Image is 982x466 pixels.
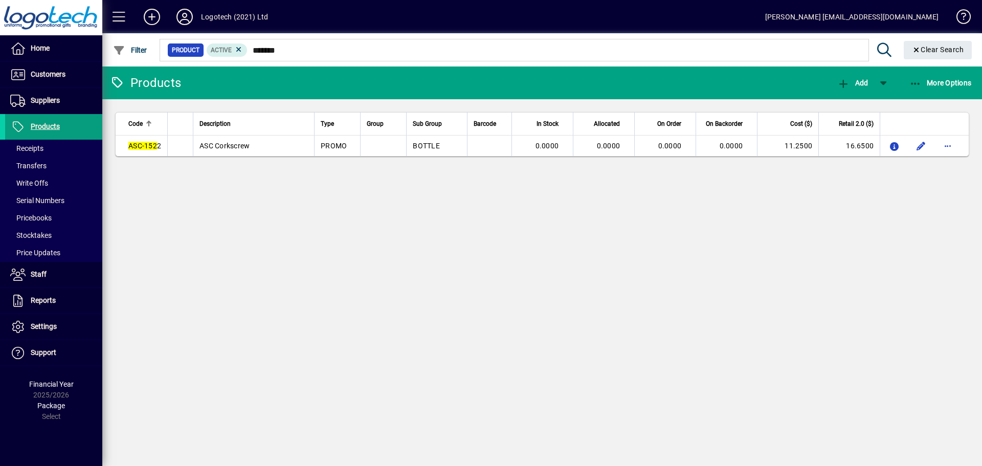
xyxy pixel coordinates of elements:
[10,231,52,239] span: Stocktakes
[5,340,102,366] a: Support
[579,118,629,129] div: Allocated
[367,118,400,129] div: Group
[702,118,752,129] div: On Backorder
[199,142,250,150] span: ASC Corkscrew
[641,118,690,129] div: On Order
[321,118,334,129] span: Type
[5,88,102,114] a: Suppliers
[597,142,620,150] span: 0.0000
[211,47,232,54] span: Active
[594,118,620,129] span: Allocated
[10,179,48,187] span: Write Offs
[5,314,102,340] a: Settings
[913,138,929,154] button: Edit
[31,348,56,357] span: Support
[199,118,231,129] span: Description
[765,9,939,25] div: [PERSON_NAME] [EMAIL_ADDRESS][DOMAIN_NAME]
[5,244,102,261] a: Price Updates
[839,118,874,129] span: Retail 2.0 ($)
[5,62,102,87] a: Customers
[904,41,972,59] button: Clear
[5,192,102,209] a: Serial Numbers
[31,270,47,278] span: Staff
[535,142,559,150] span: 0.0000
[720,142,743,150] span: 0.0000
[912,46,964,54] span: Clear Search
[5,209,102,227] a: Pricebooks
[5,288,102,314] a: Reports
[413,118,461,129] div: Sub Group
[413,118,442,129] span: Sub Group
[31,96,60,104] span: Suppliers
[128,142,157,150] em: ASC-152
[5,157,102,174] a: Transfers
[658,142,682,150] span: 0.0000
[128,118,143,129] span: Code
[757,136,818,156] td: 11.2500
[907,74,974,92] button: More Options
[657,118,681,129] span: On Order
[940,138,956,154] button: More options
[818,136,880,156] td: 16.6500
[474,118,505,129] div: Barcode
[5,227,102,244] a: Stocktakes
[5,262,102,287] a: Staff
[113,46,147,54] span: Filter
[835,74,871,92] button: Add
[201,9,268,25] div: Logotech (2021) Ltd
[10,144,43,152] span: Receipts
[31,70,65,78] span: Customers
[31,122,60,130] span: Products
[199,118,308,129] div: Description
[706,118,743,129] span: On Backorder
[31,44,50,52] span: Home
[474,118,496,129] span: Barcode
[5,140,102,157] a: Receipts
[207,43,248,57] mat-chip: Activation Status: Active
[37,402,65,410] span: Package
[31,296,56,304] span: Reports
[31,322,57,330] span: Settings
[790,118,812,129] span: Cost ($)
[5,36,102,61] a: Home
[136,8,168,26] button: Add
[837,79,868,87] span: Add
[5,174,102,192] a: Write Offs
[110,41,150,59] button: Filter
[537,118,559,129] span: In Stock
[172,45,199,55] span: Product
[321,142,347,150] span: PROMO
[518,118,568,129] div: In Stock
[367,118,384,129] span: Group
[10,214,52,222] span: Pricebooks
[10,249,60,257] span: Price Updates
[29,380,74,388] span: Financial Year
[110,75,181,91] div: Products
[949,2,969,35] a: Knowledge Base
[128,118,161,129] div: Code
[321,118,354,129] div: Type
[909,79,972,87] span: More Options
[413,142,440,150] span: BOTTLE
[10,162,47,170] span: Transfers
[10,196,64,205] span: Serial Numbers
[128,142,161,150] span: 2
[168,8,201,26] button: Profile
